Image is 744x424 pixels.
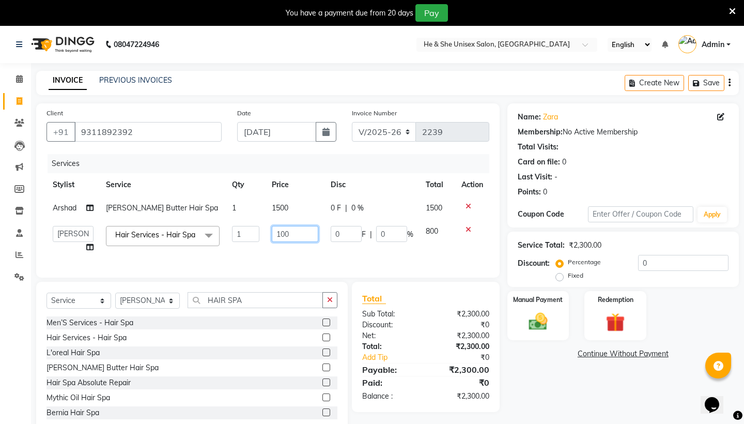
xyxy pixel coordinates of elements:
[272,203,288,213] span: 1500
[354,391,426,402] div: Balance :
[562,157,566,168] div: 0
[53,203,76,213] span: Arshad
[568,258,601,267] label: Percentage
[115,230,195,239] span: Hair Services - Hair Spa
[455,173,489,196] th: Action
[518,157,560,168] div: Card on file:
[237,109,251,118] label: Date
[518,172,552,183] div: Last Visit:
[362,229,366,240] span: F
[47,407,99,418] div: Bernia Hair Spa
[195,230,200,239] a: x
[554,172,557,183] div: -
[331,203,341,214] span: 0 F
[426,309,497,320] div: ₹2,300.00
[49,71,87,90] a: INVOICE
[600,311,631,335] img: _gift.svg
[702,39,724,50] span: Admin
[518,127,729,138] div: No Active Membership
[354,352,438,363] a: Add Tip
[523,311,554,332] img: _cash.svg
[543,112,558,123] a: Zara
[47,173,100,196] th: Stylist
[518,142,559,153] div: Total Visits:
[678,35,696,53] img: Admin
[569,240,601,251] div: ₹2,300.00
[426,226,438,236] span: 800
[426,320,497,330] div: ₹0
[352,109,397,118] label: Invoice Number
[354,330,426,341] div: Net:
[286,8,413,19] div: You have a payment due from 20 days
[370,229,372,240] span: |
[232,203,236,213] span: 1
[26,30,97,59] img: logo
[518,127,563,138] div: Membership:
[345,203,347,214] span: |
[114,30,159,59] b: 08047224946
[426,203,442,213] span: 1500
[362,293,386,304] span: Total
[543,187,547,198] div: 0
[518,187,541,198] div: Points:
[426,376,497,389] div: ₹0
[354,320,426,330] div: Discount:
[99,75,172,85] a: PREVIOUS INVOICES
[354,341,426,352] div: Total:
[698,207,727,222] button: Apply
[518,112,541,123] div: Name:
[588,206,693,222] input: Enter Offer / Coupon Code
[100,173,226,196] th: Service
[426,330,497,341] div: ₹2,300.00
[324,173,420,196] th: Disc
[513,295,563,305] label: Manual Payment
[701,383,734,414] iframe: chat widget
[518,258,550,269] div: Discount:
[351,203,364,214] span: 0 %
[426,391,497,402] div: ₹2,300.00
[568,271,583,280] label: Fixed
[74,122,222,142] input: Search by Name/Mobile/Email/Code
[47,122,75,142] button: +91
[518,240,565,251] div: Service Total:
[415,4,448,22] button: Pay
[47,362,159,373] div: [PERSON_NAME] Butter Hair Spa
[47,392,110,403] div: Mythic Oil Hair Spa
[47,377,131,388] div: Hair Spa Absolute Repair
[509,349,737,359] a: Continue Without Payment
[426,341,497,352] div: ₹2,300.00
[438,352,497,363] div: ₹0
[47,347,100,358] div: L'oreal Hair Spa
[47,332,127,343] div: Hair Services - Hair Spa
[598,295,633,305] label: Redemption
[266,173,324,196] th: Price
[188,292,323,308] input: Search or Scan
[354,309,426,320] div: Sub Total:
[625,75,684,91] button: Create New
[106,203,218,213] span: [PERSON_NAME] Butter Hair Spa
[47,317,133,328] div: Men’S Services - Hair Spa
[47,109,63,118] label: Client
[354,364,426,376] div: Payable:
[407,229,413,240] span: %
[426,364,497,376] div: ₹2,300.00
[226,173,266,196] th: Qty
[48,154,497,173] div: Services
[354,376,426,389] div: Paid:
[518,209,588,220] div: Coupon Code
[688,75,724,91] button: Save
[420,173,455,196] th: Total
